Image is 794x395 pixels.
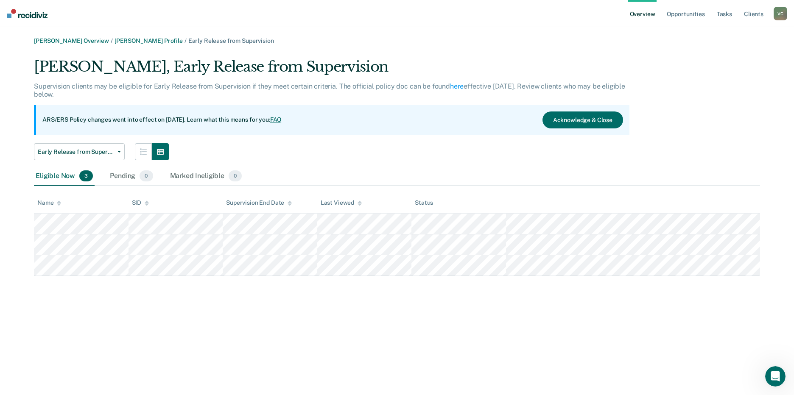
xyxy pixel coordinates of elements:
[37,199,61,206] div: Name
[183,37,188,44] span: /
[34,143,125,160] button: Early Release from Supervision
[229,170,242,181] span: 0
[270,116,282,123] a: FAQ
[34,37,109,44] a: [PERSON_NAME] Overview
[140,170,153,181] span: 0
[450,82,464,90] a: here
[415,199,433,206] div: Status
[188,37,274,44] span: Early Release from Supervision
[321,199,362,206] div: Last Viewed
[774,7,787,20] div: V C
[774,7,787,20] button: VC
[168,167,244,186] div: Marked Ineligible0
[7,9,48,18] img: Recidiviz
[109,37,115,44] span: /
[765,366,786,387] iframe: Intercom live chat
[34,167,95,186] div: Eligible Now3
[38,148,114,156] span: Early Release from Supervision
[115,37,183,44] a: [PERSON_NAME] Profile
[132,199,149,206] div: SID
[542,111,623,128] button: Acknowledge & Close
[34,58,629,82] div: [PERSON_NAME], Early Release from Supervision
[226,199,292,206] div: Supervision End Date
[42,116,282,124] p: ARS/ERS Policy changes went into effect on [DATE]. Learn what this means for you:
[79,170,93,181] span: 3
[108,167,154,186] div: Pending0
[34,82,625,98] p: Supervision clients may be eligible for Early Release from Supervision if they meet certain crite...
